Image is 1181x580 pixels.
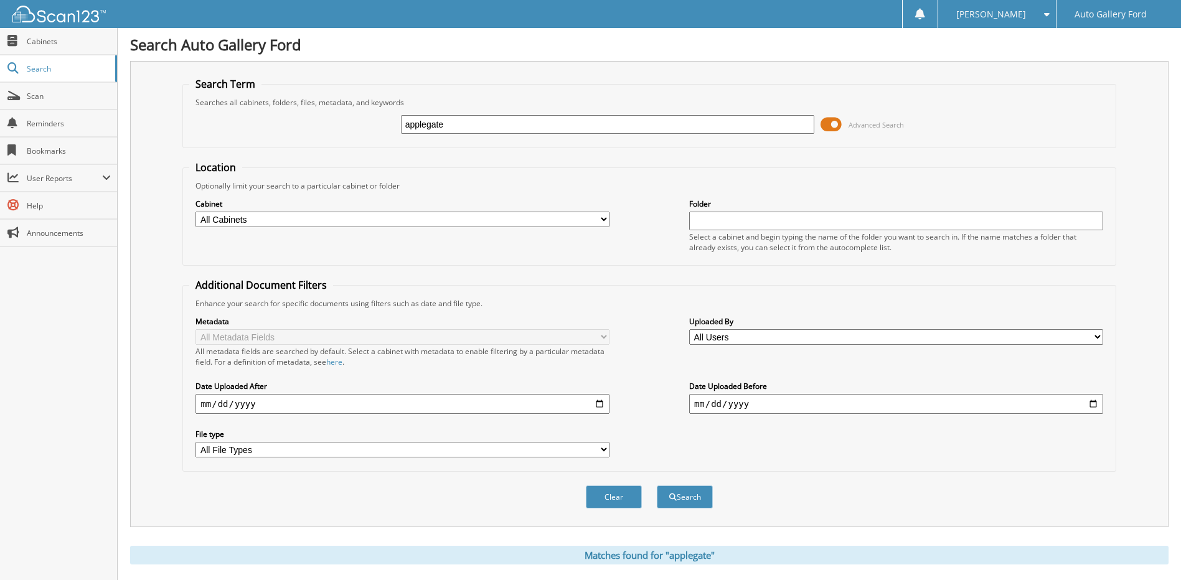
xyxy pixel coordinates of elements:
[130,546,1169,564] div: Matches found for "applegate"
[195,346,609,367] div: All metadata fields are searched by default. Select a cabinet with metadata to enable filtering b...
[189,298,1109,309] div: Enhance your search for specific documents using filters such as date and file type.
[27,91,111,101] span: Scan
[27,63,109,74] span: Search
[689,199,1103,209] label: Folder
[130,34,1169,55] h1: Search Auto Gallery Ford
[586,485,642,508] button: Clear
[189,97,1109,108] div: Searches all cabinets, folders, files, metadata, and keywords
[195,199,609,209] label: Cabinet
[689,394,1103,414] input: end
[27,36,111,47] span: Cabinets
[27,200,111,211] span: Help
[12,6,106,22] img: scan123-logo-white.svg
[27,173,102,184] span: User Reports
[189,77,261,91] legend: Search Term
[195,381,609,391] label: Date Uploaded After
[27,228,111,238] span: Announcements
[189,161,242,174] legend: Location
[195,429,609,439] label: File type
[849,120,904,129] span: Advanced Search
[27,118,111,129] span: Reminders
[689,381,1103,391] label: Date Uploaded Before
[956,11,1026,18] span: [PERSON_NAME]
[189,278,333,292] legend: Additional Document Filters
[189,180,1109,191] div: Optionally limit your search to a particular cabinet or folder
[195,394,609,414] input: start
[326,357,342,367] a: here
[27,146,111,156] span: Bookmarks
[1075,11,1147,18] span: Auto Gallery Ford
[689,316,1103,327] label: Uploaded By
[657,485,713,508] button: Search
[689,232,1103,253] div: Select a cabinet and begin typing the name of the folder you want to search in. If the name match...
[195,316,609,327] label: Metadata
